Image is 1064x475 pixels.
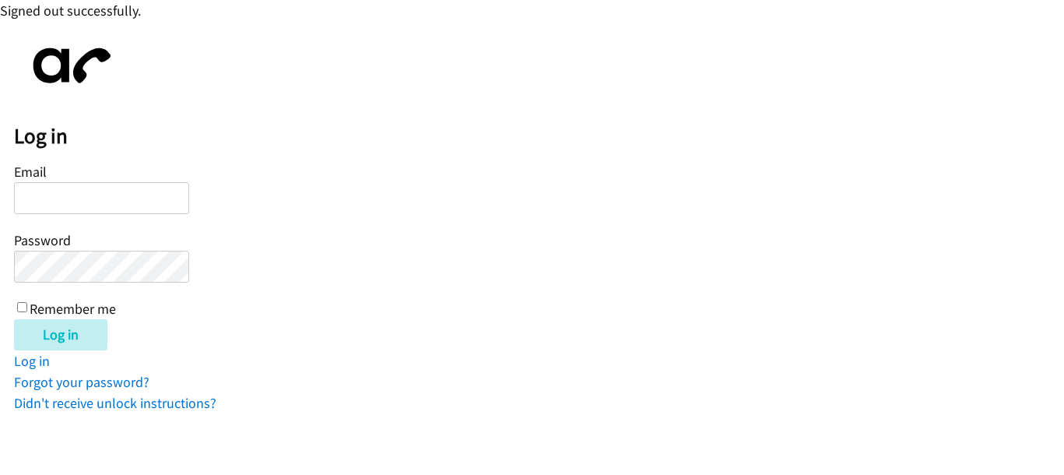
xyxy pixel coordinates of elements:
[30,300,116,318] label: Remember me
[14,373,149,391] a: Forgot your password?
[14,319,107,350] input: Log in
[14,123,1064,150] h2: Log in
[14,163,47,181] label: Email
[14,352,50,370] a: Log in
[14,35,123,97] img: aphone-8a226864a2ddd6a5e75d1ebefc011f4aa8f32683c2d82f3fb0802fe031f96514.svg
[14,231,71,249] label: Password
[14,394,216,412] a: Didn't receive unlock instructions?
